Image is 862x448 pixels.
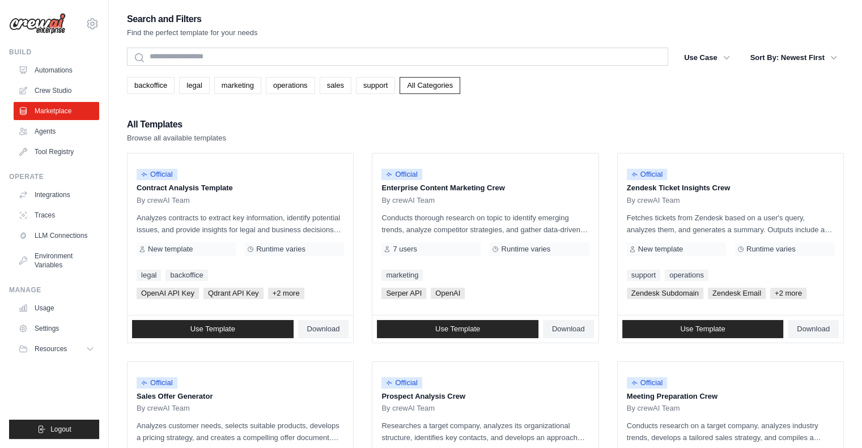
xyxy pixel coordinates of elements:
a: sales [320,77,351,94]
button: Logout [9,420,99,439]
a: marketing [381,270,423,281]
span: Runtime varies [256,245,305,254]
button: Use Case [677,48,737,68]
a: Usage [14,299,99,317]
span: By crewAI Team [381,404,435,413]
span: By crewAI Team [137,404,190,413]
span: By crewAI Team [381,196,435,205]
a: Environment Variables [14,247,99,274]
span: Zendesk Email [708,288,766,299]
a: Use Template [377,320,538,338]
span: Qdrant API Key [203,288,264,299]
p: Prospect Analysis Crew [381,391,589,402]
span: Download [307,325,340,334]
span: Runtime varies [501,245,550,254]
span: By crewAI Team [627,196,680,205]
span: New template [638,245,683,254]
a: Download [298,320,349,338]
p: Find the perfect template for your needs [127,27,258,39]
a: Download [543,320,594,338]
span: Official [381,169,422,180]
a: support [356,77,395,94]
span: Resources [35,344,67,353]
a: Settings [14,319,99,338]
a: legal [137,270,161,281]
p: Conducts research on a target company, analyzes industry trends, develops a tailored sales strate... [627,420,834,443]
a: Automations [14,61,99,79]
a: Use Template [622,320,784,338]
p: Browse all available templates [127,133,226,144]
a: LLM Connections [14,227,99,245]
span: Official [627,377,668,389]
a: Use Template [132,320,294,338]
span: OpenAI API Key [137,288,199,299]
span: Download [552,325,585,334]
a: Agents [14,122,99,140]
a: All Categories [400,77,460,94]
p: Fetches tickets from Zendesk based on a user's query, analyzes them, and generates a summary. Out... [627,212,834,236]
a: Download [788,320,839,338]
span: +2 more [770,288,806,299]
div: Build [9,48,99,57]
span: Official [137,169,177,180]
a: backoffice [165,270,207,281]
a: operations [266,77,315,94]
span: Use Template [680,325,725,334]
span: Zendesk Subdomain [627,288,703,299]
span: 7 users [393,245,417,254]
span: Official [137,377,177,389]
a: Traces [14,206,99,224]
p: Contract Analysis Template [137,182,344,194]
p: Enterprise Content Marketing Crew [381,182,589,194]
span: Use Template [190,325,235,334]
span: Official [627,169,668,180]
button: Resources [14,340,99,358]
span: +2 more [268,288,304,299]
a: Crew Studio [14,82,99,100]
a: backoffice [127,77,175,94]
a: Tool Registry [14,143,99,161]
div: Operate [9,172,99,181]
span: By crewAI Team [627,404,680,413]
p: Analyzes contracts to extract key information, identify potential issues, and provide insights fo... [137,212,344,236]
a: Marketplace [14,102,99,120]
a: marketing [214,77,261,94]
div: Manage [9,285,99,295]
span: New template [148,245,193,254]
img: Logo [9,13,66,35]
a: legal [179,77,209,94]
a: Integrations [14,186,99,204]
span: Serper API [381,288,426,299]
a: operations [665,270,708,281]
span: Download [797,325,830,334]
span: Use Template [435,325,480,334]
span: Runtime varies [746,245,796,254]
span: Logout [50,425,71,434]
h2: All Templates [127,117,226,133]
button: Sort By: Newest First [744,48,844,68]
p: Conducts thorough research on topic to identify emerging trends, analyze competitor strategies, a... [381,212,589,236]
p: Meeting Preparation Crew [627,391,834,402]
p: Zendesk Ticket Insights Crew [627,182,834,194]
h2: Search and Filters [127,11,258,27]
span: By crewAI Team [137,196,190,205]
a: support [627,270,660,281]
span: Official [381,377,422,389]
p: Sales Offer Generator [137,391,344,402]
p: Analyzes customer needs, selects suitable products, develops a pricing strategy, and creates a co... [137,420,344,443]
p: Researches a target company, analyzes its organizational structure, identifies key contacts, and ... [381,420,589,443]
span: OpenAI [431,288,465,299]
